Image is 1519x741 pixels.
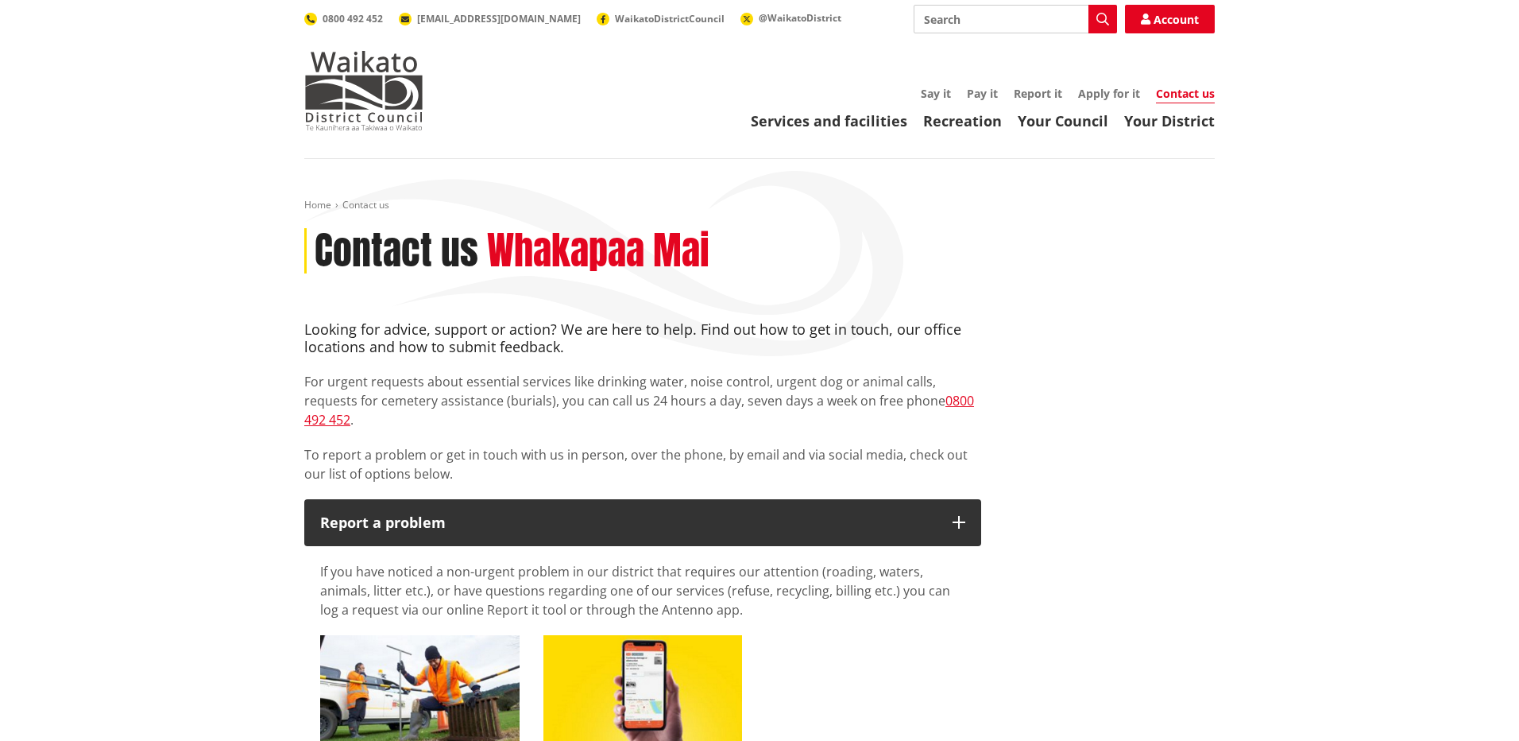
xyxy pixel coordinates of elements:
[967,86,998,101] a: Pay it
[597,12,725,25] a: WaikatoDistrictCouncil
[304,199,1215,212] nav: breadcrumb
[320,563,950,619] span: If you have noticed a non-urgent problem in our district that requires our attention (roading, wa...
[740,11,841,25] a: @WaikatoDistrict
[315,228,478,274] h1: Contact us
[304,372,981,429] p: For urgent requests about essential services like drinking water, noise control, urgent dog or an...
[1078,86,1140,101] a: Apply for it
[304,321,981,355] h4: Looking for advice, support or action? We are here to help. Find out how to get in touch, our off...
[399,12,581,25] a: [EMAIL_ADDRESS][DOMAIN_NAME]
[320,515,937,531] p: Report a problem
[304,51,423,130] img: Waikato District Council - Te Kaunihera aa Takiwaa o Waikato
[1156,86,1215,103] a: Contact us
[304,499,981,547] button: Report a problem
[304,198,331,211] a: Home
[1018,111,1108,130] a: Your Council
[304,12,383,25] a: 0800 492 452
[1124,111,1215,130] a: Your District
[417,12,581,25] span: [EMAIL_ADDRESS][DOMAIN_NAME]
[487,228,709,274] h2: Whakapaa Mai
[323,12,383,25] span: 0800 492 452
[1125,5,1215,33] a: Account
[921,86,951,101] a: Say it
[751,111,907,130] a: Services and facilities
[923,111,1002,130] a: Recreation
[304,445,981,483] p: To report a problem or get in touch with us in person, over the phone, by email and via social me...
[914,5,1117,33] input: Search input
[304,392,974,429] a: 0800 492 452
[1014,86,1062,101] a: Report it
[342,198,389,211] span: Contact us
[759,11,841,25] span: @WaikatoDistrict
[615,12,725,25] span: WaikatoDistrictCouncil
